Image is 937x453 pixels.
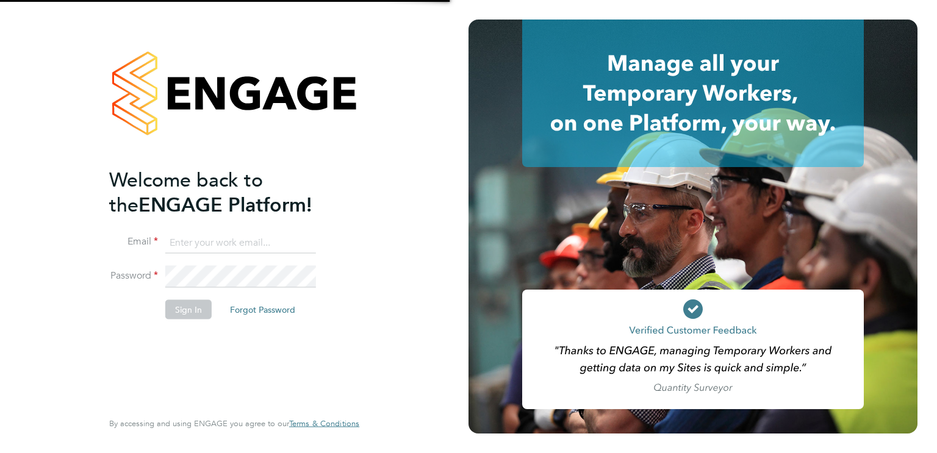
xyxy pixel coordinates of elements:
[109,418,359,429] span: By accessing and using ENGAGE you agree to our
[109,269,158,282] label: Password
[109,167,347,217] h2: ENGAGE Platform!
[220,300,305,319] button: Forgot Password
[109,168,263,216] span: Welcome back to the
[289,419,359,429] a: Terms & Conditions
[165,300,212,319] button: Sign In
[165,232,316,254] input: Enter your work email...
[109,235,158,248] label: Email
